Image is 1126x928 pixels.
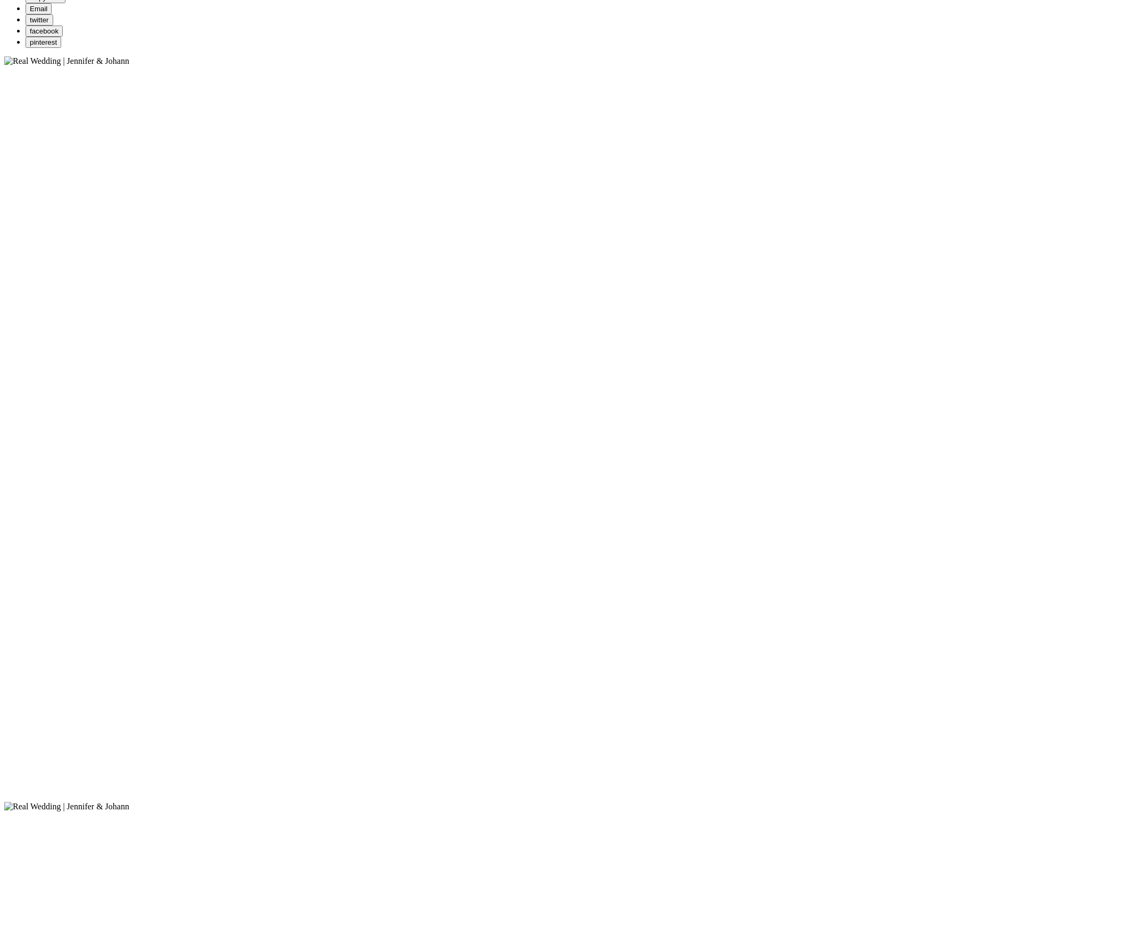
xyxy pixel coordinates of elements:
[26,37,61,48] button: pinterest
[26,3,52,14] button: Email
[26,14,53,26] button: twitter
[4,56,129,66] img: Real Wedding | Jennifer & Johann
[4,802,129,811] img: Real Wedding | Jennifer & Johann
[26,26,63,37] button: facebook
